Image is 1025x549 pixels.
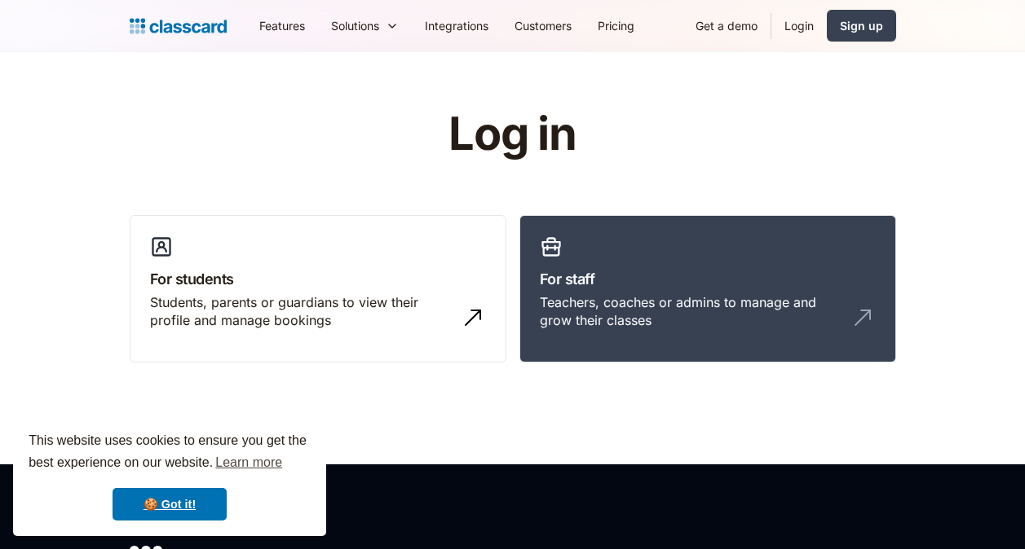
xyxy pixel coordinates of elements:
h3: For students [150,268,486,290]
div: Sign up [840,17,883,34]
a: For staffTeachers, coaches or admins to manage and grow their classes [519,215,896,363]
a: Get a demo [683,7,771,44]
div: Students, parents or guardians to view their profile and manage bookings [150,293,453,330]
div: Solutions [318,7,412,44]
h1: Log in [254,109,771,160]
div: Solutions [331,17,379,34]
a: Pricing [585,7,647,44]
a: home [130,15,227,37]
a: Integrations [412,7,501,44]
span: This website uses cookies to ensure you get the best experience on our website. [29,431,311,475]
h3: For staff [540,268,876,290]
a: Customers [501,7,585,44]
div: cookieconsent [13,415,326,536]
a: Login [771,7,827,44]
a: Features [246,7,318,44]
a: For studentsStudents, parents or guardians to view their profile and manage bookings [130,215,506,363]
a: dismiss cookie message [113,488,227,520]
a: learn more about cookies [213,450,285,475]
a: Sign up [827,10,896,42]
div: Teachers, coaches or admins to manage and grow their classes [540,293,843,330]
